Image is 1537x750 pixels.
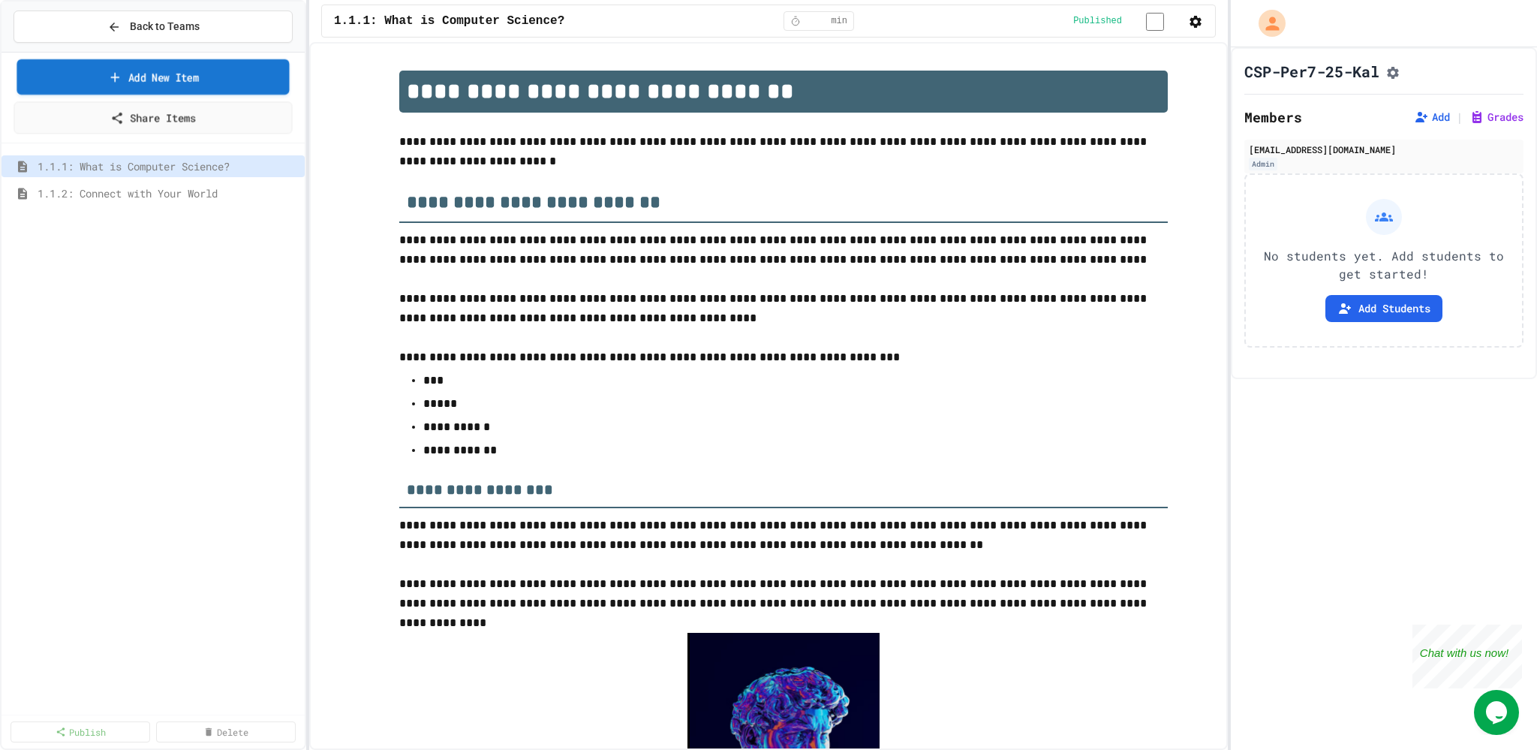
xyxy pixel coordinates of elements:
div: My Account [1243,6,1289,41]
button: Add [1414,110,1450,125]
span: Back to Teams [130,19,200,35]
span: min [831,15,847,27]
div: Content is published and visible to students [1073,11,1182,30]
button: Back to Teams [14,11,293,43]
a: Share Items [14,101,292,134]
span: | [1456,108,1463,126]
iframe: chat widget [1412,625,1522,688]
p: No students yet. Add students to get started! [1258,247,1510,283]
div: Admin [1249,158,1277,170]
a: Publish [11,721,150,742]
div: [EMAIL_ADDRESS][DOMAIN_NAME] [1249,143,1519,156]
button: Grades [1469,110,1523,125]
span: Published [1073,15,1122,27]
a: Add New Item [17,59,289,95]
span: 1.1.1: What is Computer Science? [334,12,564,30]
button: Add Students [1325,295,1442,322]
span: 1.1.2: Connect with Your World [38,185,299,201]
a: Delete [156,721,296,742]
button: Assignment Settings [1385,62,1400,80]
h2: Members [1244,107,1302,128]
h1: CSP-Per7-25-Kal [1244,61,1379,82]
iframe: chat widget [1474,690,1522,735]
input: publish toggle [1128,13,1182,31]
span: 1.1.1: What is Computer Science? [38,158,299,174]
